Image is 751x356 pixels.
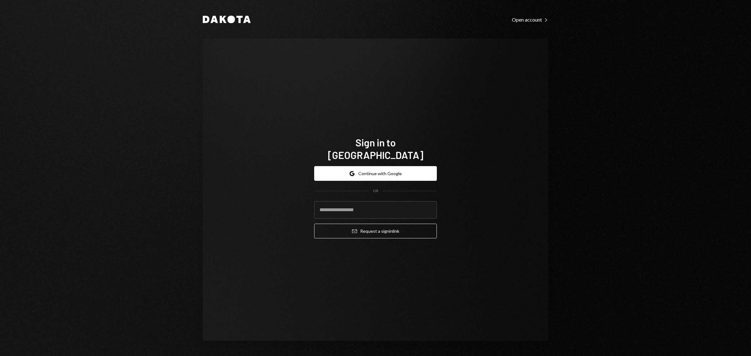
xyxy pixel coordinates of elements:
button: Request a signinlink [314,224,437,238]
button: Continue with Google [314,166,437,181]
h1: Sign in to [GEOGRAPHIC_DATA] [314,136,437,161]
div: OR [373,188,378,194]
a: Open account [512,16,548,23]
div: Open account [512,17,548,23]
